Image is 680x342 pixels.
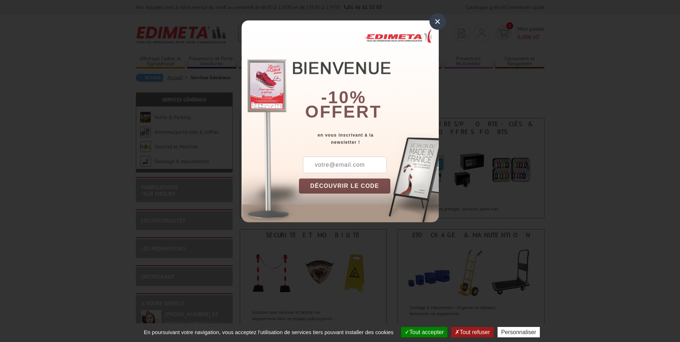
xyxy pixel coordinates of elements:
[451,327,493,337] button: Tout refuser
[498,327,540,337] button: Personnaliser (fenêtre modale)
[429,13,446,30] div: ×
[299,179,391,194] button: DÉCOUVRIR LE CODE
[303,157,387,173] input: votre@email.com
[401,327,447,337] button: Tout accepter
[305,102,382,121] font: offert
[140,329,397,335] span: En poursuivant votre navigation, vous acceptez l'utilisation de services tiers pouvant installer ...
[299,132,439,146] div: en vous inscrivant à la newsletter !
[321,88,366,107] b: -10%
